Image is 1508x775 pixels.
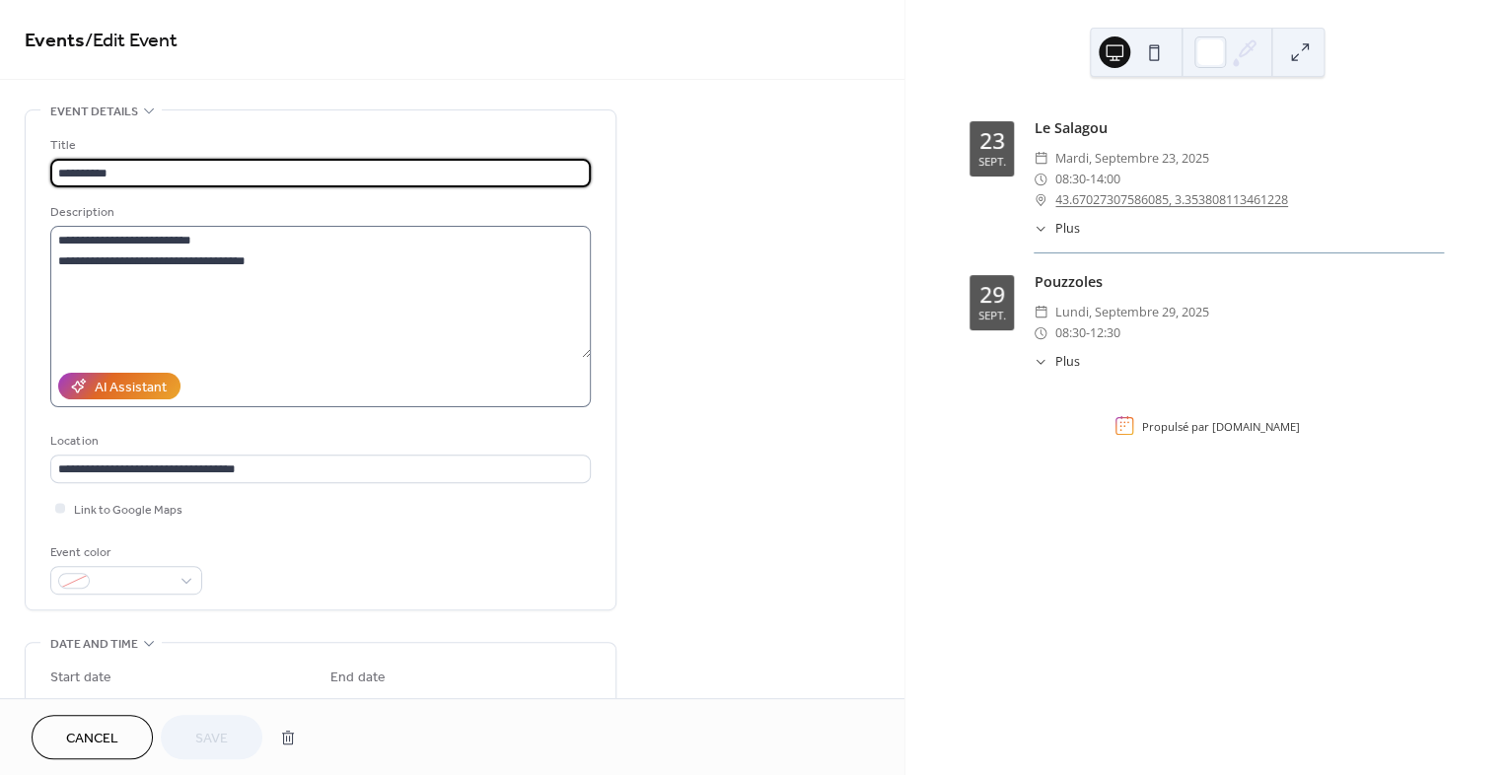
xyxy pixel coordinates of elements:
div: AI Assistant [95,378,167,398]
div: 29 [979,284,1005,307]
a: Events [25,22,85,60]
div: Title [50,135,587,156]
span: Date and time [50,634,138,655]
span: Cancel [66,729,118,749]
div: ​ [1034,220,1047,239]
span: 08:30 [1055,322,1086,343]
div: ​ [1034,353,1047,372]
div: 23 [979,130,1005,153]
span: Link to Google Maps [74,500,182,521]
div: Description [50,202,587,223]
div: Pouzzoles [1034,271,1444,293]
span: / Edit Event [85,22,178,60]
span: - [1086,322,1090,343]
div: ​ [1034,189,1047,210]
span: Plus [1055,353,1080,372]
div: sept. [978,156,1006,167]
span: Time [473,693,501,714]
button: Cancel [32,715,153,759]
div: Location [50,431,587,452]
div: Event color [50,542,198,563]
button: ​Plus [1034,353,1080,372]
span: Time [193,693,221,714]
span: Date [50,693,77,714]
div: ​ [1034,322,1047,343]
span: mardi, septembre 23, 2025 [1055,148,1209,169]
div: Start date [50,668,111,688]
a: 43.67027307586085, 3.353808113461228 [1055,189,1288,210]
span: Plus [1055,220,1080,239]
a: [DOMAIN_NAME] [1212,418,1300,433]
button: AI Assistant [58,373,180,399]
div: sept. [978,310,1006,320]
div: End date [330,668,386,688]
span: 08:30 [1055,169,1086,189]
span: - [1086,169,1090,189]
div: ​ [1034,169,1047,189]
button: ​Plus [1034,220,1080,239]
span: 12:30 [1090,322,1120,343]
div: Le Salagou [1034,117,1444,139]
div: ​ [1034,302,1047,322]
span: Event details [50,102,138,122]
div: ​ [1034,148,1047,169]
span: Date [330,693,357,714]
span: lundi, septembre 29, 2025 [1055,302,1209,322]
span: 14:00 [1090,169,1120,189]
div: Propulsé par [1142,418,1300,433]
